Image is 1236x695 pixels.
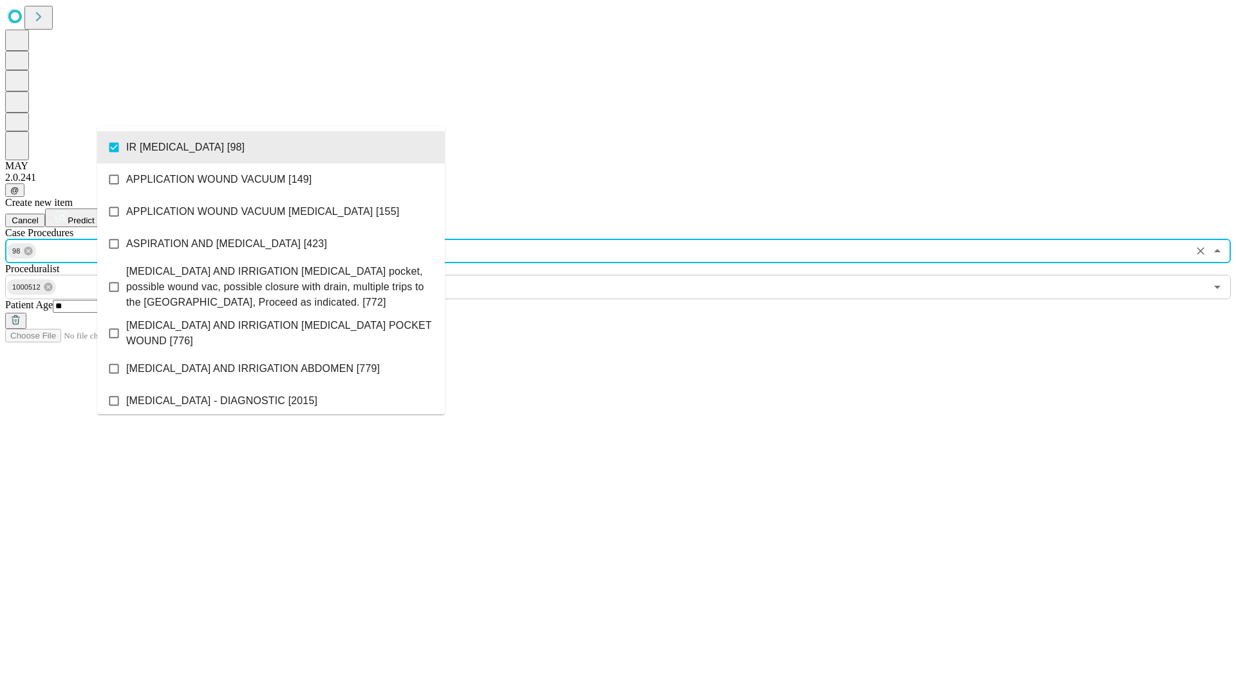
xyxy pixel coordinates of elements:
[5,227,73,238] span: Scheduled Procedure
[126,204,399,219] span: APPLICATION WOUND VACUUM [MEDICAL_DATA] [155]
[5,183,24,197] button: @
[126,361,380,376] span: [MEDICAL_DATA] AND IRRIGATION ABDOMEN [779]
[126,318,435,349] span: [MEDICAL_DATA] AND IRRIGATION [MEDICAL_DATA] POCKET WOUND [776]
[1208,242,1226,260] button: Close
[126,264,435,310] span: [MEDICAL_DATA] AND IRRIGATION [MEDICAL_DATA] pocket, possible wound vac, possible closure with dr...
[5,263,59,274] span: Proceduralist
[68,216,94,225] span: Predict
[7,280,46,295] span: 1000512
[126,172,312,187] span: APPLICATION WOUND VACUUM [149]
[7,279,56,295] div: 1000512
[5,197,73,208] span: Create new item
[1208,278,1226,296] button: Open
[7,243,36,259] div: 98
[12,216,39,225] span: Cancel
[126,393,317,409] span: [MEDICAL_DATA] - DIAGNOSTIC [2015]
[1192,242,1210,260] button: Clear
[7,244,26,259] span: 98
[126,140,245,155] span: IR [MEDICAL_DATA] [98]
[10,185,19,195] span: @
[5,160,1231,172] div: MAY
[126,236,327,252] span: ASPIRATION AND [MEDICAL_DATA] [423]
[5,299,53,310] span: Patient Age
[5,172,1231,183] div: 2.0.241
[5,214,45,227] button: Cancel
[45,208,104,227] button: Predict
